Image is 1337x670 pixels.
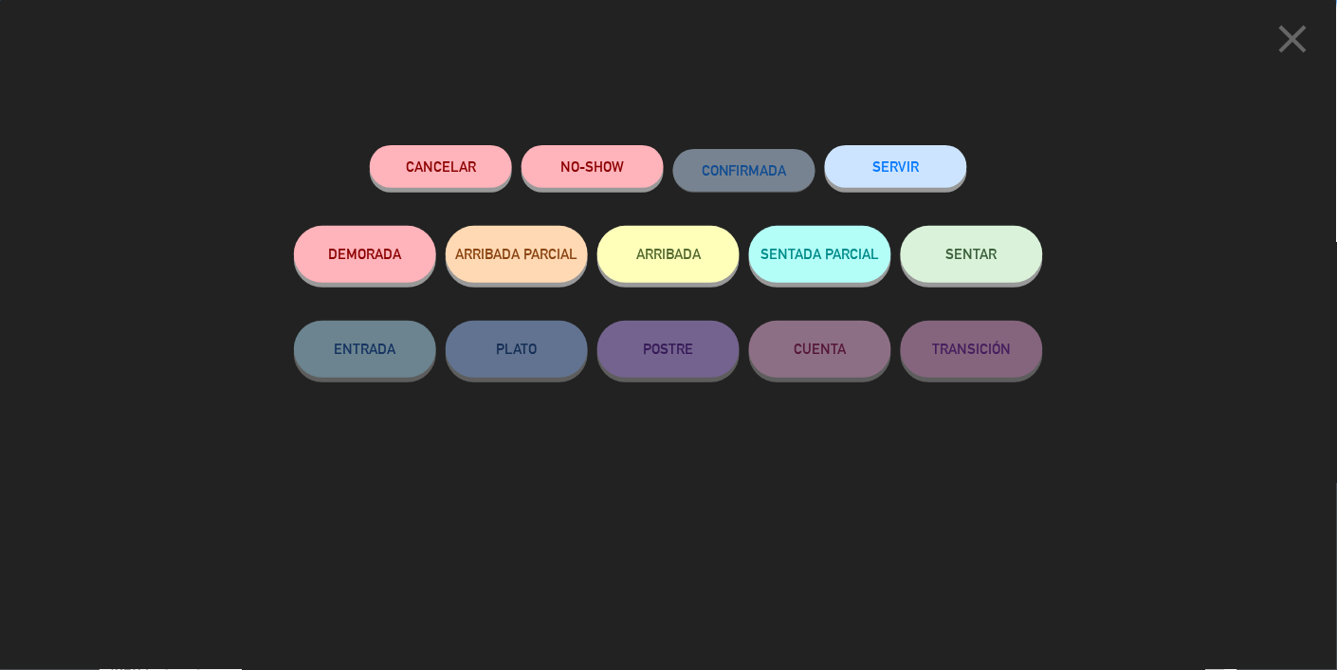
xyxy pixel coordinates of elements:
[1264,14,1323,70] button: close
[294,226,436,283] button: DEMORADA
[370,145,512,188] button: Cancelar
[673,149,815,192] button: CONFIRMADA
[597,321,740,378] button: POSTRE
[702,162,787,178] span: CONFIRMADA
[597,226,740,283] button: ARRIBADA
[456,246,578,262] span: ARRIBADA PARCIAL
[522,145,664,188] button: NO-SHOW
[446,226,588,283] button: ARRIBADA PARCIAL
[901,321,1043,378] button: TRANSICIÓN
[946,246,998,262] span: SENTAR
[749,321,891,378] button: CUENTA
[825,145,967,188] button: SERVIR
[901,226,1043,283] button: SENTAR
[446,321,588,378] button: PLATO
[1270,15,1317,63] i: close
[749,226,891,283] button: SENTADA PARCIAL
[294,321,436,378] button: ENTRADA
